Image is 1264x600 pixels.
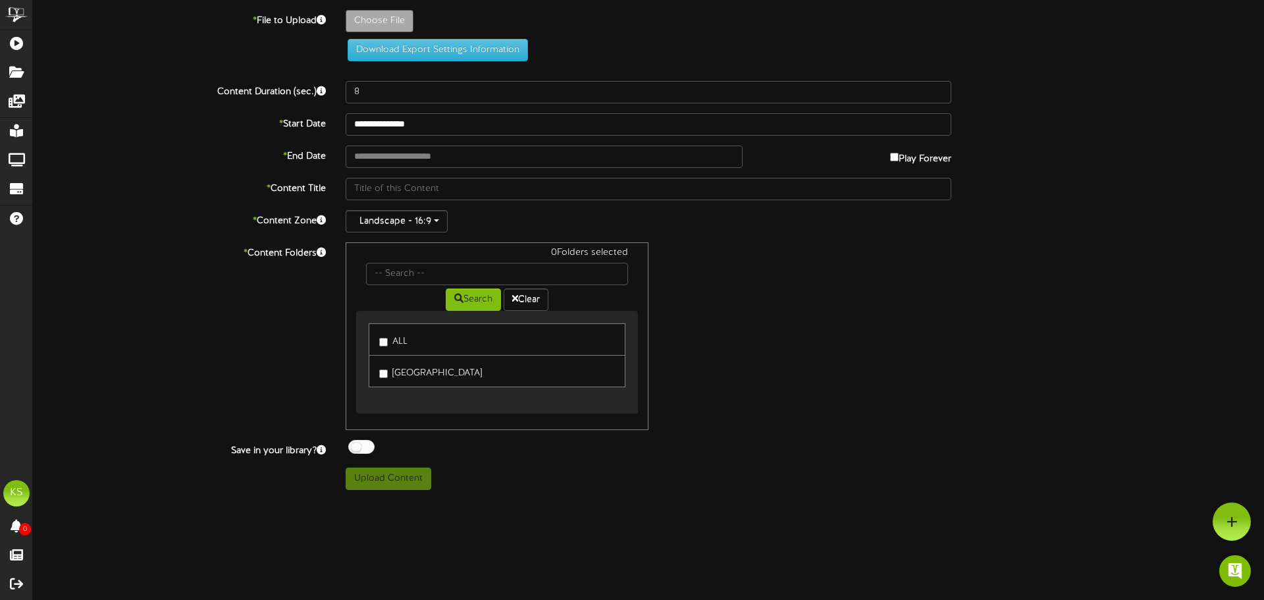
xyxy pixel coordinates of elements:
[346,210,448,232] button: Landscape - 16:9
[890,153,899,161] input: Play Forever
[346,468,431,490] button: Upload Content
[23,81,336,99] label: Content Duration (sec.)
[3,480,30,506] div: KS
[23,178,336,196] label: Content Title
[504,288,548,311] button: Clear
[23,10,336,28] label: File to Upload
[23,210,336,228] label: Content Zone
[366,263,628,285] input: -- Search --
[379,338,388,346] input: ALL
[356,246,638,263] div: 0 Folders selected
[890,146,951,166] label: Play Forever
[348,39,528,61] button: Download Export Settings Information
[379,331,408,348] label: ALL
[19,523,31,535] span: 0
[446,288,501,311] button: Search
[346,178,951,200] input: Title of this Content
[379,369,388,378] input: [GEOGRAPHIC_DATA]
[23,242,336,260] label: Content Folders
[379,362,482,380] label: [GEOGRAPHIC_DATA]
[23,146,336,163] label: End Date
[341,45,528,55] a: Download Export Settings Information
[23,440,336,458] label: Save in your library?
[1219,555,1251,587] div: Open Intercom Messenger
[23,113,336,131] label: Start Date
